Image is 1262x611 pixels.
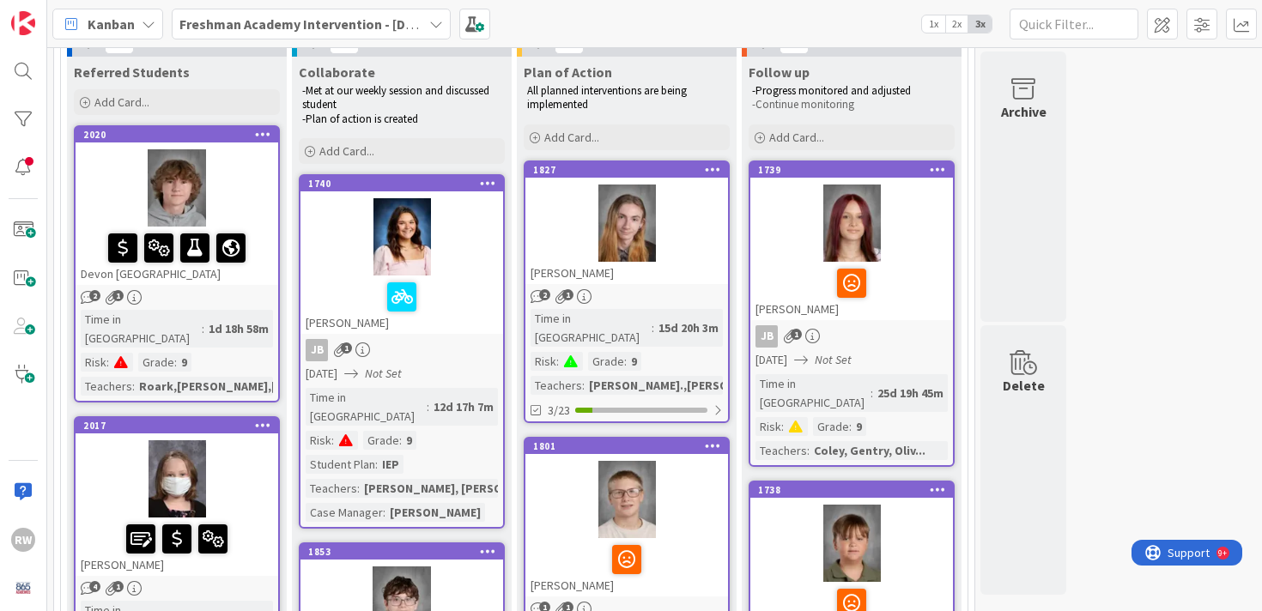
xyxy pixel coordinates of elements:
[106,353,109,372] span: :
[755,325,778,348] div: JB
[74,64,190,81] span: Referred Students
[807,441,810,460] span: :
[402,431,416,450] div: 9
[11,11,35,35] img: Visit kanbanzone.com
[300,275,503,334] div: [PERSON_NAME]
[302,112,418,126] span: -Plan of action is created
[179,15,478,33] b: Freshman Academy Intervention - [DATE]-[DATE]
[533,440,728,452] div: 1801
[306,388,427,426] div: Time in [GEOGRAPHIC_DATA]
[83,420,278,432] div: 2017
[87,7,95,21] div: 9+
[383,503,385,522] span: :
[654,318,723,337] div: 15d 20h 3m
[360,479,664,498] div: [PERSON_NAME], [PERSON_NAME], [PERSON_NAME]...
[306,479,357,498] div: Teachers
[76,418,278,433] div: 2017
[89,290,100,301] span: 2
[132,377,135,396] span: :
[74,125,280,402] a: 2020Devon [GEOGRAPHIC_DATA]Time in [GEOGRAPHIC_DATA]:1d 18h 58mRisk:Grade:9Teachers:Roark,[PERSON...
[585,376,792,395] div: [PERSON_NAME].,[PERSON_NAME]...
[852,417,866,436] div: 9
[849,417,852,436] span: :
[873,384,948,402] div: 25d 19h 45m
[749,160,955,467] a: 1739[PERSON_NAME]JB[DATE]Not SetTime in [GEOGRAPHIC_DATA]:25d 19h 45mRisk:Grade:9Teachers:Coley, ...
[525,538,728,596] div: [PERSON_NAME]
[752,83,911,98] span: -Progress monitored and adjusted
[11,528,35,552] div: RW
[1001,101,1047,122] div: Archive
[378,455,403,474] div: IEP
[112,290,124,301] span: 1
[202,319,204,338] span: :
[177,353,191,372] div: 9
[81,377,132,396] div: Teachers
[810,441,930,460] div: Coley, Gentry, Oliv...
[539,289,550,300] span: 2
[524,64,612,81] span: Plan of Action
[548,402,570,420] span: 3/23
[375,455,378,474] span: :
[750,482,953,498] div: 1738
[319,143,374,159] span: Add Card...
[750,162,953,178] div: 1739
[815,352,852,367] i: Not Set
[652,318,654,337] span: :
[302,83,492,112] span: -Met at our weekly session and discussed student
[525,262,728,284] div: [PERSON_NAME]
[357,479,360,498] span: :
[138,353,174,372] div: Grade
[88,14,135,34] span: Kanban
[112,581,124,592] span: 1
[300,544,503,560] div: 1853
[871,384,873,402] span: :
[562,289,573,300] span: 1
[299,174,505,529] a: 1740[PERSON_NAME]JB[DATE]Not SetTime in [GEOGRAPHIC_DATA]:12d 17h 7mRisk:Grade:9Student Plan:IEPT...
[306,431,331,450] div: Risk
[331,431,334,450] span: :
[525,162,728,284] div: 1827[PERSON_NAME]
[524,160,730,423] a: 1827[PERSON_NAME]Time in [GEOGRAPHIC_DATA]:15d 20h 3mRisk:Grade:9Teachers:[PERSON_NAME].,[PERSON_...
[76,418,278,576] div: 2017[PERSON_NAME]
[533,164,728,176] div: 1827
[300,339,503,361] div: JB
[89,581,100,592] span: 4
[36,3,78,23] span: Support
[752,98,951,112] p: -Continue monitoring
[769,130,824,145] span: Add Card...
[341,342,352,354] span: 1
[365,366,402,381] i: Not Set
[429,397,498,416] div: 12d 17h 7m
[627,352,641,371] div: 9
[544,130,599,145] span: Add Card...
[750,162,953,320] div: 1739[PERSON_NAME]
[385,503,485,522] div: [PERSON_NAME]
[556,352,559,371] span: :
[781,417,784,436] span: :
[755,374,871,412] div: Time in [GEOGRAPHIC_DATA]
[83,129,278,141] div: 2020
[94,94,149,110] span: Add Card...
[306,365,337,383] span: [DATE]
[76,517,278,576] div: [PERSON_NAME]
[791,329,802,340] span: 1
[76,127,278,142] div: 2020
[300,176,503,334] div: 1740[PERSON_NAME]
[588,352,624,371] div: Grade
[363,431,399,450] div: Grade
[525,162,728,178] div: 1827
[755,441,807,460] div: Teachers
[750,262,953,320] div: [PERSON_NAME]
[308,178,503,190] div: 1740
[968,15,992,33] span: 3x
[525,439,728,454] div: 1801
[527,83,689,112] span: All planned interventions are being implemented
[755,417,781,436] div: Risk
[531,376,582,395] div: Teachers
[76,227,278,285] div: Devon [GEOGRAPHIC_DATA]
[758,164,953,176] div: 1739
[755,351,787,369] span: [DATE]
[399,431,402,450] span: :
[135,377,377,396] div: Roark,[PERSON_NAME],[PERSON_NAME]...
[81,310,202,348] div: Time in [GEOGRAPHIC_DATA]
